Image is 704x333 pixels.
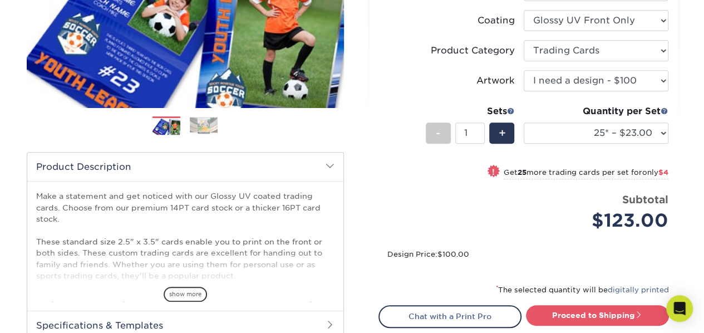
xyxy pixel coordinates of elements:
[437,250,469,258] span: $100.00
[532,207,668,234] div: $123.00
[36,190,334,327] p: Make a statement and get noticed with our Glossy UV coated trading cards. Choose from our premium...
[431,44,515,57] div: Product Category
[378,305,521,327] a: Chat with a Print Pro
[666,295,693,322] div: Open Intercom Messenger
[492,166,495,178] span: !
[526,305,669,325] a: Proceed to Shipping
[190,117,218,134] img: Trading Cards 02
[426,105,515,118] div: Sets
[524,105,668,118] div: Quantity per Set
[658,168,668,177] span: $4
[3,299,95,329] iframe: Google Customer Reviews
[477,14,515,27] div: Coating
[164,287,207,302] span: show more
[27,153,343,181] h2: Product Description
[152,117,180,136] img: Trading Cards 01
[642,168,668,177] span: only
[387,250,469,258] small: Design Price:
[608,286,669,294] a: digitally printed
[498,125,505,141] span: +
[504,168,668,179] small: Get more trading cards per set for
[436,125,441,141] span: -
[496,286,669,294] small: The selected quantity will be
[476,74,515,87] div: Artwork
[622,193,668,205] strong: Subtotal
[518,168,526,177] strong: 25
